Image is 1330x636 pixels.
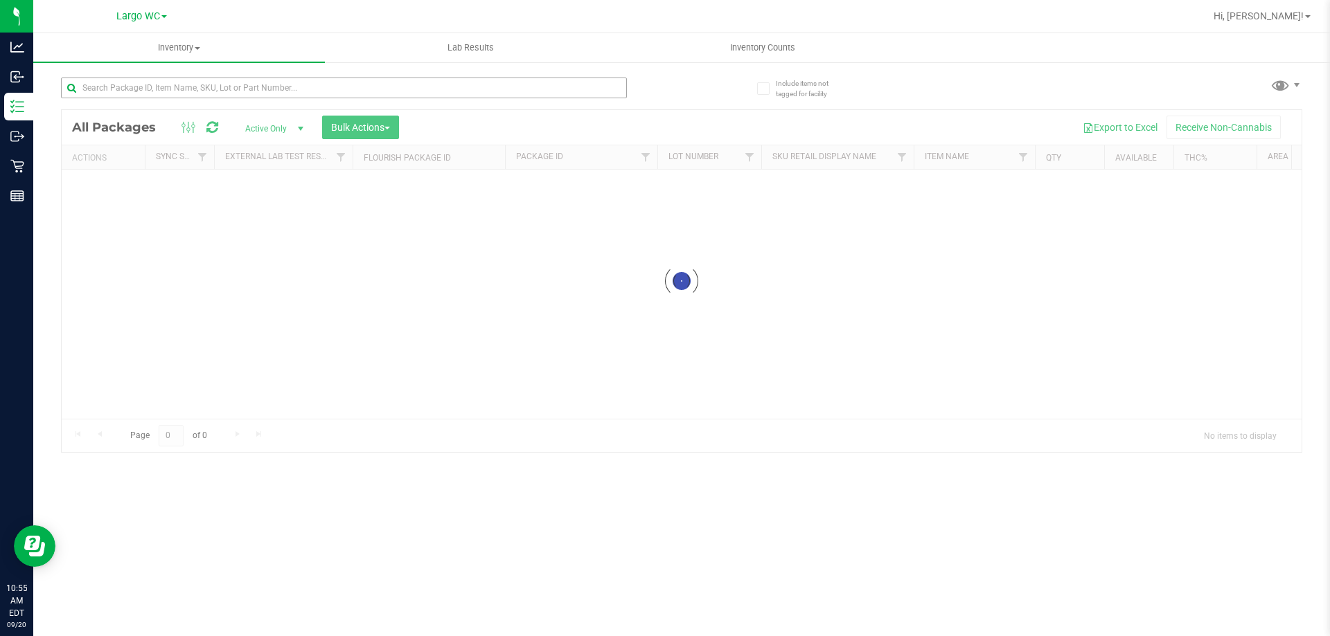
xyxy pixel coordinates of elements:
[711,42,814,54] span: Inventory Counts
[33,42,325,54] span: Inventory
[10,189,24,203] inline-svg: Reports
[325,33,617,62] a: Lab Results
[6,582,27,619] p: 10:55 AM EDT
[10,129,24,143] inline-svg: Outbound
[116,10,160,22] span: Largo WC
[33,33,325,62] a: Inventory
[776,78,845,99] span: Include items not tagged for facility
[61,78,627,98] input: Search Package ID, Item Name, SKU, Lot or Part Number...
[617,33,908,62] a: Inventory Counts
[10,70,24,84] inline-svg: Inbound
[14,525,55,567] iframe: Resource center
[10,159,24,173] inline-svg: Retail
[6,619,27,630] p: 09/20
[1214,10,1304,21] span: Hi, [PERSON_NAME]!
[429,42,513,54] span: Lab Results
[10,40,24,54] inline-svg: Analytics
[10,100,24,113] inline-svg: Inventory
